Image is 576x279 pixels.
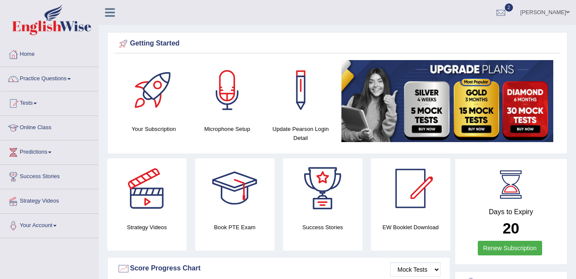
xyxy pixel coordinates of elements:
[121,124,186,133] h4: Your Subscription
[0,116,98,137] a: Online Class
[117,37,558,50] div: Getting Started
[0,67,98,88] a: Practice Questions
[464,208,558,216] h4: Days to Expiry
[371,223,450,232] h4: EW Booklet Download
[268,124,333,143] h4: Update Pearson Login Detail
[195,223,274,232] h4: Book PTE Exam
[0,189,98,211] a: Strategy Videos
[0,42,98,64] a: Home
[0,140,98,162] a: Predictions
[283,223,362,232] h4: Success Stories
[0,165,98,186] a: Success Stories
[0,91,98,113] a: Tests
[117,262,440,275] div: Score Progress Chart
[341,60,553,142] img: small5.jpg
[0,214,98,235] a: Your Account
[505,3,513,12] span: 2
[107,223,187,232] h4: Strategy Videos
[503,220,519,237] b: 20
[478,241,543,255] a: Renew Subscription
[195,124,259,133] h4: Microphone Setup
